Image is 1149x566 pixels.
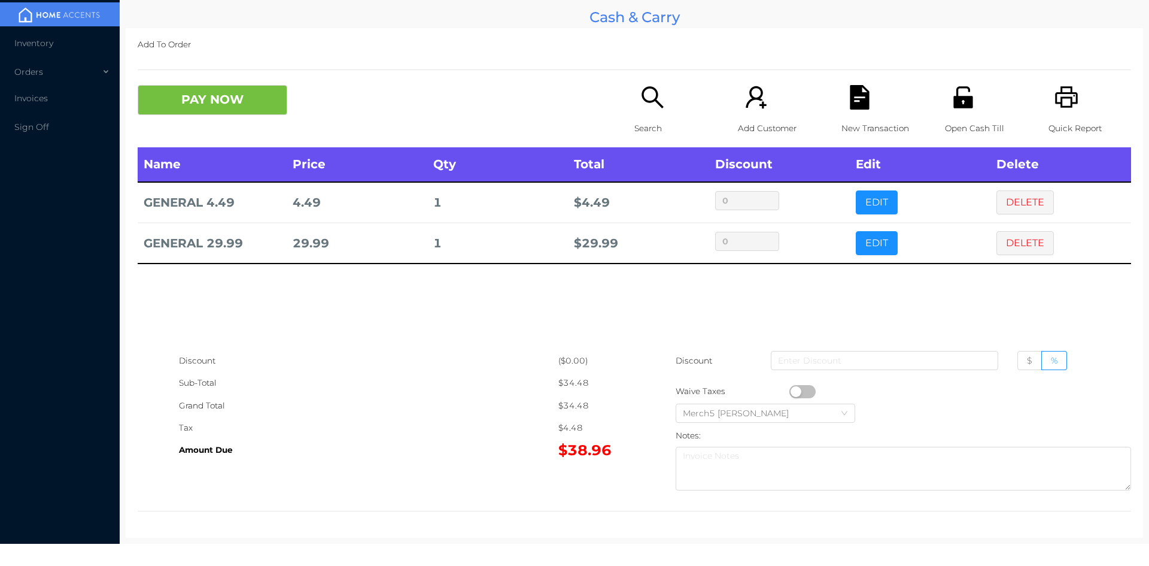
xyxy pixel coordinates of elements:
[138,182,287,223] td: GENERAL 4.49
[640,85,665,110] i: icon: search
[951,85,975,110] i: icon: unlock
[179,439,558,461] div: Amount Due
[287,147,427,182] th: Price
[433,232,562,255] div: 1
[179,372,558,394] div: Sub-Total
[676,350,713,372] p: Discount
[568,147,709,182] th: Total
[683,404,801,422] div: Merch5 Lawrence
[847,85,872,110] i: icon: file-text
[568,223,709,264] td: $ 29.99
[1048,117,1131,140] p: Quick Report
[709,147,850,182] th: Discount
[568,182,709,223] td: $ 4.49
[138,223,287,264] td: GENERAL 29.99
[179,395,558,417] div: Grand Total
[433,192,562,214] div: 1
[287,223,427,264] td: 29.99
[138,85,287,115] button: PAY NOW
[856,231,898,255] button: EDIT
[138,147,287,182] th: Name
[14,122,49,132] span: Sign Off
[676,431,701,440] label: Notes:
[841,117,924,140] p: New Transaction
[287,182,427,223] td: 4.49
[14,93,48,104] span: Invoices
[771,351,998,370] input: Enter Discount
[427,147,568,182] th: Qty
[179,417,558,439] div: Tax
[738,117,820,140] p: Add Customer
[634,117,717,140] p: Search
[1054,85,1079,110] i: icon: printer
[996,190,1054,214] button: DELETE
[138,34,1131,56] p: Add To Order
[1051,355,1057,366] span: %
[945,117,1028,140] p: Open Cash Till
[856,190,898,214] button: EDIT
[850,147,990,182] th: Edit
[990,147,1131,182] th: Delete
[558,395,634,417] div: $34.48
[1027,355,1032,366] span: $
[14,38,53,49] span: Inventory
[179,350,558,372] div: Discount
[126,6,1143,28] div: Cash & Carry
[676,380,789,402] div: Waive Taxes
[841,410,848,418] i: icon: down
[558,439,634,461] div: $38.96
[558,350,634,372] div: ($0.00)
[14,6,104,24] img: mainBanner
[744,85,768,110] i: icon: user-add
[996,231,1054,255] button: DELETE
[558,417,634,439] div: $4.48
[558,372,634,394] div: $34.48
